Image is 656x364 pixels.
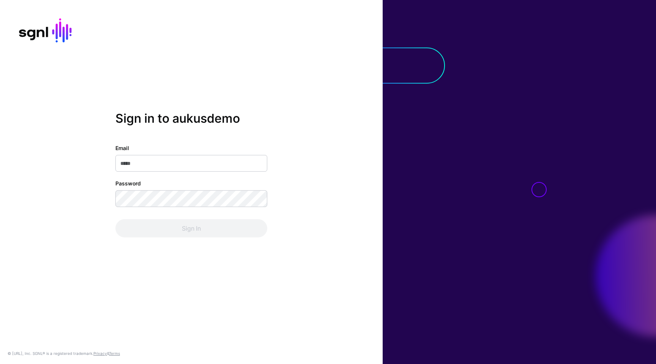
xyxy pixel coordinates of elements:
[115,111,267,126] h2: Sign in to aukusdemo
[115,179,141,187] label: Password
[109,351,120,356] a: Terms
[93,351,107,356] a: Privacy
[8,350,120,356] div: © [URL], Inc. SGNL® is a registered trademark. &
[115,144,129,152] label: Email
